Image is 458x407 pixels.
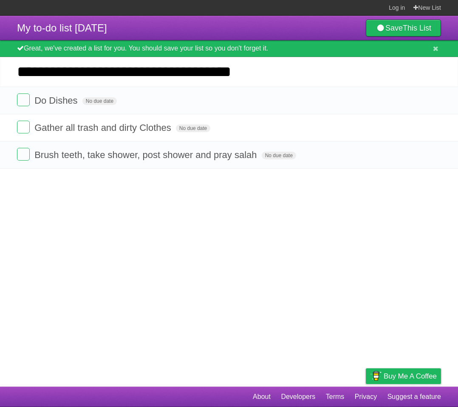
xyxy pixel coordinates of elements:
[34,150,259,160] span: Brush teeth, take shower, post shower and pray salah
[262,152,296,159] span: No due date
[34,122,173,133] span: Gather all trash and dirty Clothes
[17,148,30,161] label: Done
[17,121,30,133] label: Done
[355,389,377,405] a: Privacy
[281,389,315,405] a: Developers
[326,389,345,405] a: Terms
[366,368,441,384] a: Buy me a coffee
[366,20,441,37] a: SaveThis List
[34,95,79,106] span: Do Dishes
[17,93,30,106] label: Done
[176,124,210,132] span: No due date
[384,369,437,384] span: Buy me a coffee
[82,97,117,105] span: No due date
[387,389,441,405] a: Suggest a feature
[370,369,382,383] img: Buy me a coffee
[17,22,107,34] span: My to-do list [DATE]
[403,24,431,32] b: This List
[253,389,271,405] a: About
